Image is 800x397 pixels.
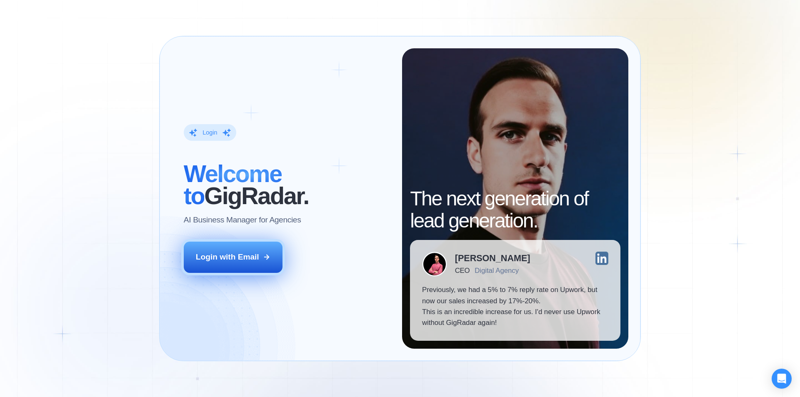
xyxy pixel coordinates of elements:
[184,163,390,207] h2: ‍ GigRadar.
[196,252,259,262] div: Login with Email
[184,215,301,225] p: AI Business Manager for Agencies
[410,188,620,232] h2: The next generation of lead generation.
[202,129,217,137] div: Login
[455,254,530,263] div: [PERSON_NAME]
[422,285,608,329] p: Previously, we had a 5% to 7% reply rate on Upwork, but now our sales increased by 17%-20%. This ...
[475,267,519,275] div: Digital Agency
[772,369,792,389] div: Open Intercom Messenger
[455,267,470,275] div: CEO
[184,242,283,272] button: Login with Email
[184,160,282,209] span: Welcome to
